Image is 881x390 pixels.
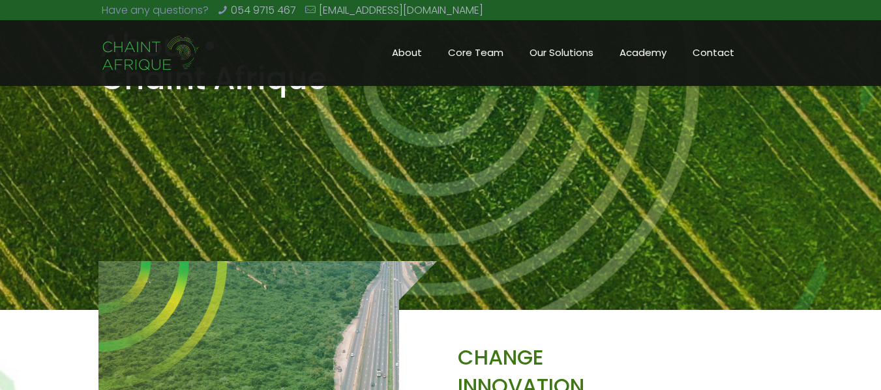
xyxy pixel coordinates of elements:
[100,30,552,95] h1: About • Chaint Afrique
[379,43,435,63] span: About
[102,34,201,73] img: Chaint_Afrique-20
[606,43,679,63] span: Academy
[102,20,201,85] a: Chaint Afrique
[516,43,606,63] span: Our Solutions
[516,20,606,85] a: Our Solutions
[231,3,296,18] a: 054 9715 467
[379,20,435,85] a: About
[679,20,747,85] a: Contact
[319,3,483,18] a: [EMAIL_ADDRESS][DOMAIN_NAME]
[435,43,516,63] span: Core Team
[606,20,679,85] a: Academy
[679,43,747,63] span: Contact
[435,20,516,85] a: Core Team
